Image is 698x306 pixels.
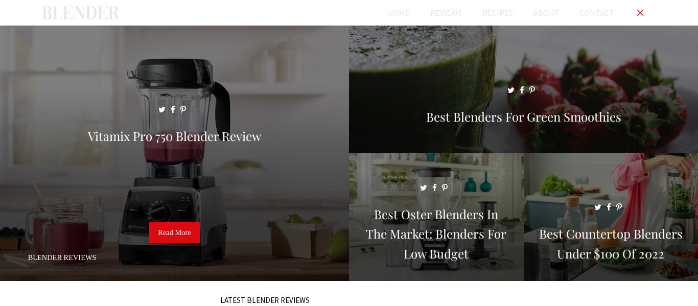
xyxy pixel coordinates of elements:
[55,296,474,304] h3: LATEST BLENDER REVIEWS
[149,222,199,244] a: Read More
[28,253,97,262] a: Blender Reviews
[349,269,524,279] a: Best Oster Blenders in the Market: Blenders for Low Budget
[349,141,698,151] a: Best Blenders for Green Smoothies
